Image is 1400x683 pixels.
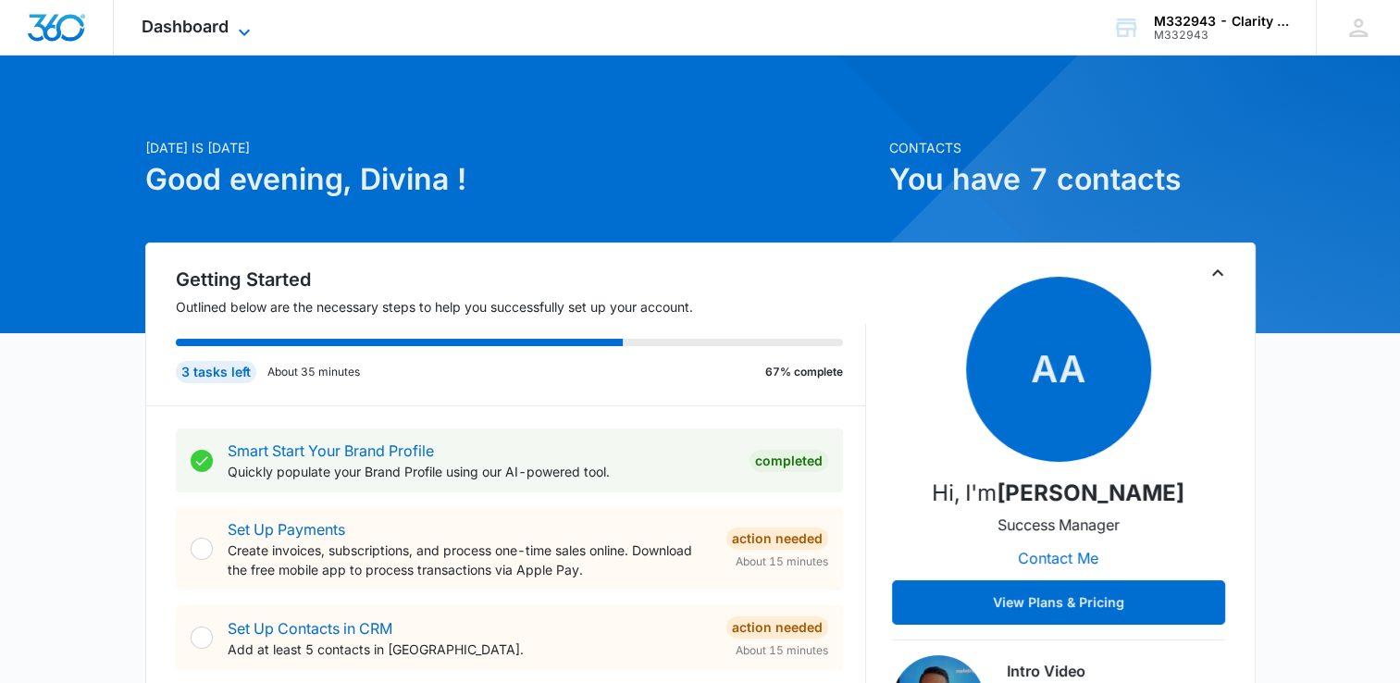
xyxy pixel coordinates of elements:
a: Set Up Payments [228,520,345,539]
div: Completed [750,450,828,472]
h3: Intro Video [1007,660,1225,682]
div: Action Needed [726,528,828,550]
a: Smart Start Your Brand Profile [228,441,434,460]
p: Create invoices, subscriptions, and process one-time sales online. Download the free mobile app t... [228,540,712,579]
h1: You have 7 contacts [889,157,1256,202]
div: account id [1154,29,1289,42]
p: Add at least 5 contacts in [GEOGRAPHIC_DATA]. [228,640,712,659]
a: Set Up Contacts in CRM [228,619,392,638]
button: Contact Me [999,536,1117,580]
p: Quickly populate your Brand Profile using our AI-powered tool. [228,462,735,481]
strong: [PERSON_NAME] [997,479,1184,506]
span: About 15 minutes [736,553,828,570]
p: [DATE] is [DATE] [145,138,878,157]
div: Action Needed [726,616,828,639]
h1: Good evening, Divina ! [145,157,878,202]
div: account name [1154,14,1289,29]
span: Dashboard [142,17,229,36]
button: View Plans & Pricing [892,580,1225,625]
div: 3 tasks left [176,361,256,383]
p: Hi, I'm [932,477,1184,510]
p: Contacts [889,138,1256,157]
span: AA [966,277,1151,462]
p: 67% complete [765,364,843,380]
span: About 15 minutes [736,642,828,659]
p: Outlined below are the necessary steps to help you successfully set up your account. [176,297,866,317]
h2: Getting Started [176,266,866,293]
p: About 35 minutes [267,364,360,380]
button: Toggle Collapse [1207,262,1229,284]
p: Success Manager [997,514,1120,536]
